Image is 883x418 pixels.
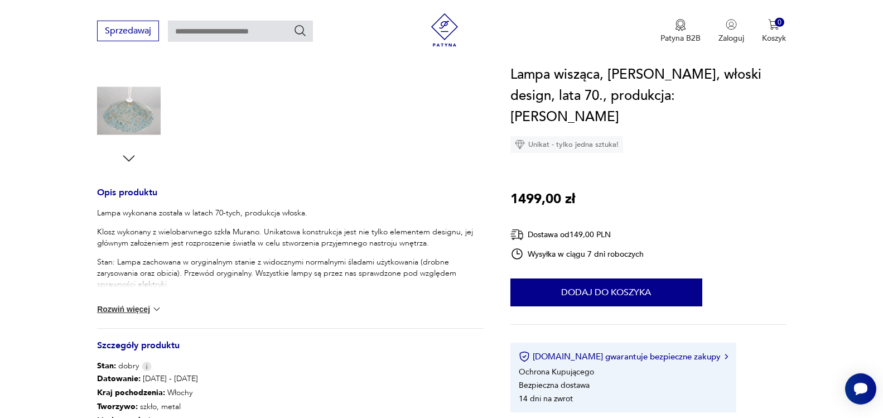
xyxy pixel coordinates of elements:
[762,33,786,44] p: Koszyk
[142,362,152,371] img: Info icon
[510,228,644,242] div: Dostawa od 149,00 PLN
[510,136,623,153] div: Unikat - tylko jedna sztuka!
[97,401,138,412] b: Tworzywo :
[519,380,590,391] li: Bezpieczna dostawa
[726,19,737,30] img: Ikonka użytkownika
[725,354,728,359] img: Ikona strzałki w prawo
[519,393,573,404] li: 14 dni na zwrot
[718,19,744,44] button: Zaloguj
[660,19,701,44] button: Patyna B2B
[97,400,198,414] p: szkło, metal
[519,367,594,377] li: Ochrona Kupującego
[428,13,461,47] img: Patyna - sklep z meblami i dekoracjami vintage
[97,79,161,143] img: Zdjęcie produktu Lampa wisząca, szkło Murano, włoski design, lata 70., produkcja: Włochy
[845,373,876,405] iframe: Smartsupp widget button
[97,361,116,371] b: Stan:
[97,21,159,41] button: Sprzedawaj
[510,64,786,128] h1: Lampa wisząca, [PERSON_NAME], włoski design, lata 70., produkcja: [PERSON_NAME]
[515,140,525,150] img: Ikona diamentu
[97,304,162,315] button: Rozwiń więcej
[97,208,484,219] p: Lampa wykonana została w latach 70-tych, produkcja włoska.
[775,18,784,27] div: 0
[97,28,159,36] a: Sprzedawaj
[97,361,139,372] span: dobry
[510,247,644,261] div: Wysyłka w ciągu 7 dni roboczych
[519,351,530,362] img: Ikona certyfikatu
[97,387,165,398] b: Kraj pochodzenia :
[510,189,575,210] p: 1499,00 zł
[293,24,307,37] button: Szukaj
[97,257,484,290] p: Stan: Lampa zachowana w oryginalnym stanie z widocznymi normalnymi śladami użytkowania (drobne za...
[97,386,198,400] p: Włochy
[97,189,484,208] h3: Opis produktu
[151,304,162,315] img: chevron down
[660,33,701,44] p: Patyna B2B
[97,372,198,386] p: [DATE] - [DATE]
[718,33,744,44] p: Zaloguj
[675,19,686,31] img: Ikona medalu
[510,278,702,306] button: Dodaj do koszyka
[97,227,484,249] p: Klosz wykonany z wielobarwnego szkła Murano. Unikatowa konstrukcja jest nie tylko elementem desig...
[660,19,701,44] a: Ikona medaluPatyna B2B
[519,351,728,362] button: [DOMAIN_NAME] gwarantuje bezpieczne zakupy
[762,19,786,44] button: 0Koszyk
[510,228,524,242] img: Ikona dostawy
[97,342,484,361] h3: Szczegóły produktu
[768,19,779,30] img: Ikona koszyka
[97,373,141,384] b: Datowanie :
